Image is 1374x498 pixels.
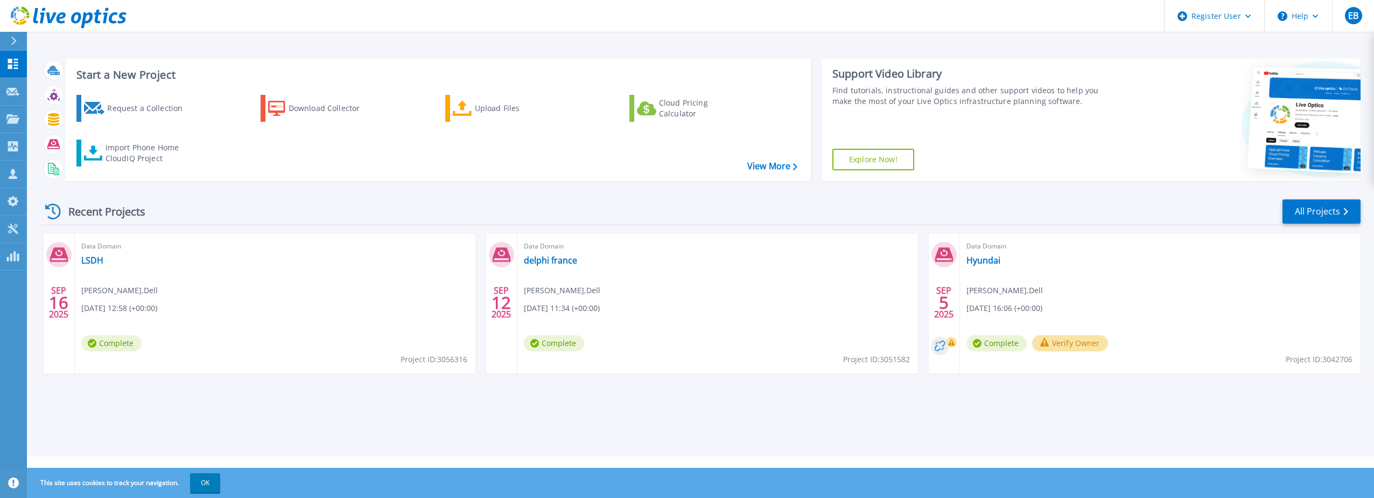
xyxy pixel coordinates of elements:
[524,285,600,296] span: [PERSON_NAME] , Dell
[49,298,68,307] span: 16
[41,198,160,225] div: Recent Projects
[107,98,193,119] div: Request a Collection
[289,98,375,119] div: Download Collector
[81,240,469,252] span: Data Domain
[966,335,1027,351] span: Complete
[81,255,103,266] a: LSDH
[934,283,954,322] div: SEP 2025
[659,98,745,119] div: Cloud Pricing Calculator
[966,285,1043,296] span: [PERSON_NAME] , Dell
[492,298,511,307] span: 12
[76,69,797,81] h3: Start a New Project
[1032,335,1108,351] button: Verify Owner
[106,142,190,164] div: Import Phone Home CloudIQ Project
[475,98,561,119] div: Upload Files
[832,149,914,170] a: Explore Now!
[261,95,381,122] a: Download Collector
[966,255,1000,266] a: Hyundai
[190,473,220,493] button: OK
[832,67,1111,81] div: Support Video Library
[747,161,797,171] a: View More
[445,95,565,122] a: Upload Files
[524,302,600,314] span: [DATE] 11:34 (+00:00)
[524,240,912,252] span: Data Domain
[76,95,197,122] a: Request a Collection
[1286,354,1352,365] span: Project ID: 3042706
[966,302,1042,314] span: [DATE] 16:06 (+00:00)
[81,302,157,314] span: [DATE] 12:58 (+00:00)
[81,335,142,351] span: Complete
[30,473,220,493] span: This site uses cookies to track your navigation.
[401,354,467,365] span: Project ID: 3056316
[832,85,1111,107] div: Find tutorials, instructional guides and other support videos to help you make the most of your L...
[81,285,158,296] span: [PERSON_NAME] , Dell
[629,95,749,122] a: Cloud Pricing Calculator
[966,240,1354,252] span: Data Domain
[524,335,584,351] span: Complete
[1348,11,1358,20] span: EB
[491,283,511,322] div: SEP 2025
[939,298,949,307] span: 5
[524,255,577,266] a: delphi france
[843,354,910,365] span: Project ID: 3051582
[1282,199,1361,224] a: All Projects
[48,283,69,322] div: SEP 2025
